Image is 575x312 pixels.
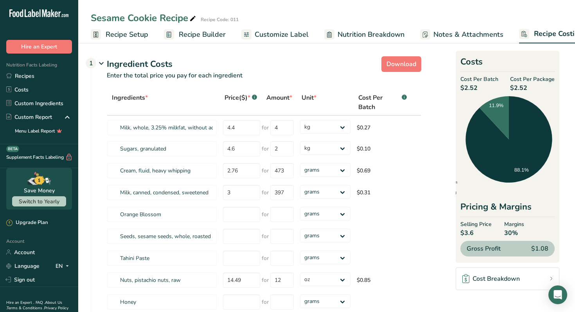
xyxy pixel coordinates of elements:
span: for [262,124,269,132]
div: Save Money [24,186,55,195]
span: $2.52 [460,83,498,93]
a: Recipe Builder [164,26,226,43]
span: Cost Per Batch [358,93,400,112]
span: Nutrition Breakdown [338,29,404,40]
div: Ingredient Costs [107,58,421,71]
a: Hire an Expert . [6,300,34,305]
span: for [262,167,269,175]
span: 30% [504,228,524,238]
span: $3.6 [460,228,492,238]
span: for [262,145,269,153]
a: About Us . [6,300,62,311]
button: Switch to Yearly [12,196,66,206]
div: BETA [6,146,19,152]
div: Open Intercom Messenger [548,285,567,304]
div: EN [56,261,72,271]
span: for [262,298,269,306]
div: Price($) [225,93,257,102]
a: Nutrition Breakdown [324,26,404,43]
h2: Costs [460,56,555,72]
span: Ingredients [434,180,458,184]
span: Cost Per Batch [460,75,498,83]
span: Margins [504,220,524,228]
div: Sesame Cookie Recipe [91,11,198,25]
td: $0.27 [354,116,411,138]
span: Recipe Builder [179,29,226,40]
span: for [262,276,269,284]
span: for [262,210,269,219]
a: Recipe Setup [91,26,148,43]
div: Recipe Code: 011 [201,16,239,23]
span: for [262,232,269,240]
td: $0.69 [354,160,411,181]
button: Download [381,56,421,72]
span: Gross Profit [467,244,501,253]
span: Recipe Setup [106,29,148,40]
span: Ingredients [112,93,148,102]
a: Language [6,259,40,273]
div: 1 [86,58,96,68]
p: Enter the total price you pay for each ingredient [91,71,421,90]
a: Cost Breakdown [456,267,559,290]
span: Unit [302,93,316,102]
a: Notes & Attachments [420,26,503,43]
span: Notes & Attachments [433,29,503,40]
span: for [262,188,269,197]
div: Cost Breakdown [462,274,520,283]
span: for [262,254,269,262]
td: $0.10 [354,138,411,160]
span: Switch to Yearly [19,198,59,205]
div: Pricing & Margins [460,201,555,217]
span: $2.52 [510,83,555,93]
a: Privacy Policy [44,305,68,311]
div: Upgrade Plan [6,219,48,227]
span: Cost Per Package [510,75,555,83]
a: FAQ . [36,300,45,305]
span: Amount [266,93,292,102]
span: $1.08 [531,244,548,253]
span: Download [386,59,416,69]
a: Customize Label [241,26,309,43]
span: Customize Label [255,29,309,40]
a: Terms & Conditions . [7,305,44,311]
td: $0.31 [354,181,411,203]
td: $0.85 [354,269,411,291]
span: Selling Price [460,220,492,228]
div: Custom Report [6,113,52,121]
button: Hire an Expert [6,40,72,54]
